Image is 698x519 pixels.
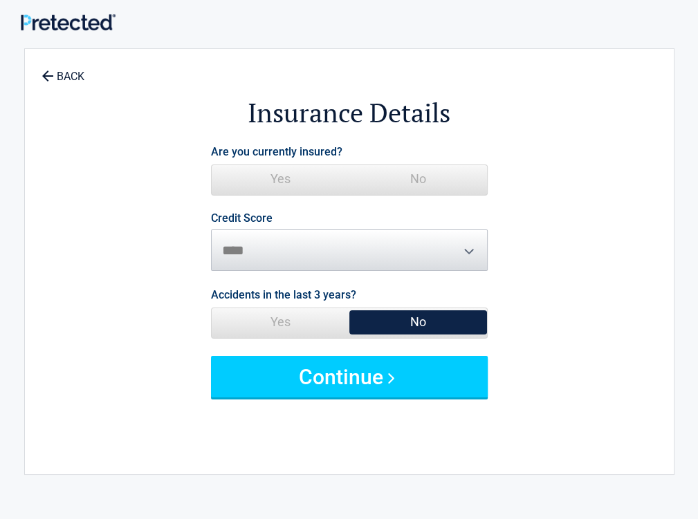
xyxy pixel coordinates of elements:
[211,356,488,397] button: Continue
[211,285,356,304] label: Accidents in the last 3 years?
[212,165,349,193] span: Yes
[212,308,349,336] span: Yes
[349,308,487,336] span: No
[211,142,342,161] label: Are you currently insured?
[101,95,598,131] h2: Insurance Details
[349,165,487,193] span: No
[211,213,273,224] label: Credit Score
[21,14,116,31] img: Main Logo
[39,58,87,82] a: BACK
